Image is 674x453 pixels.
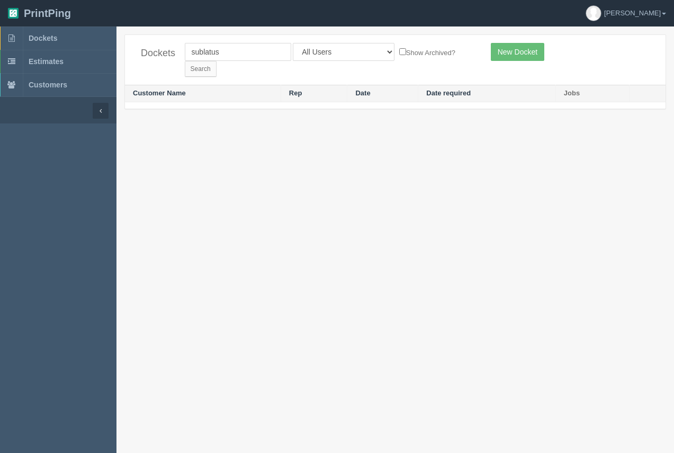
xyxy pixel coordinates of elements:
[185,61,217,77] input: Search
[555,85,629,102] th: Jobs
[29,34,57,42] span: Dockets
[133,89,186,97] a: Customer Name
[399,48,406,55] input: Show Archived?
[399,46,455,58] label: Show Archived?
[491,43,544,61] a: New Docket
[586,6,601,21] img: avatar_default-7531ab5dedf162e01f1e0bb0964e6a185e93c5c22dfe317fb01d7f8cd2b1632c.jpg
[29,81,67,89] span: Customers
[289,89,302,97] a: Rep
[355,89,370,97] a: Date
[8,8,19,19] img: logo-3e63b451c926e2ac314895c53de4908e5d424f24456219fb08d385ab2e579770.png
[426,89,471,97] a: Date required
[29,57,64,66] span: Estimates
[141,48,169,59] h4: Dockets
[185,43,291,61] input: Customer Name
